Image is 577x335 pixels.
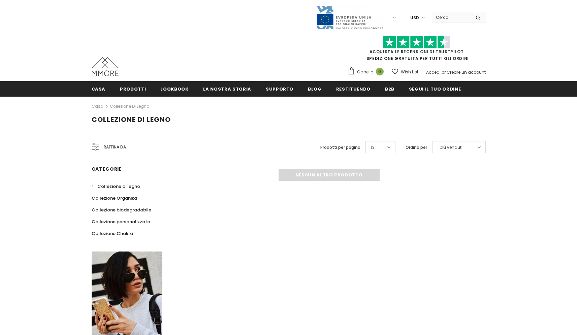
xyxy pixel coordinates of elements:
label: Prodotti per pagina [320,144,360,151]
span: Collezione Chakra [92,230,133,237]
span: B2B [385,86,394,92]
a: Collezione personalizzata [92,216,150,228]
a: Collezione di legno [110,103,149,109]
a: Collezione biodegradabile [92,204,151,216]
span: Segui il tuo ordine [409,86,461,92]
a: Casa [92,102,103,110]
a: Wish List [392,66,418,78]
span: Collezione biodegradabile [92,207,151,213]
img: Javni Razpis [316,5,383,30]
input: Search Site [432,12,471,22]
span: Casa [92,86,106,92]
a: Segui il tuo ordine [409,81,461,96]
a: Acquista le recensioni di TrustPilot [370,49,464,55]
img: Casi MMORE [92,57,119,76]
span: Categorie [92,166,122,172]
a: supporto [266,81,293,96]
span: USD [410,14,419,21]
span: Collezione personalizzata [92,219,150,225]
span: or [442,69,446,75]
span: 0 [376,68,384,75]
label: Ordina per [406,144,427,151]
a: Collezione di legno [92,180,140,192]
span: Blog [308,86,322,92]
a: Carrello 0 [348,67,387,77]
a: Javni Razpis [316,14,383,20]
a: B2B [385,81,394,96]
span: La nostra storia [203,86,251,92]
span: Prodotti [120,86,146,92]
a: Blog [308,81,322,96]
span: Wish List [401,69,418,75]
a: Collezione Organika [92,192,137,204]
a: Collezione Chakra [92,228,133,239]
span: Raffina da [104,143,126,151]
span: Restituendo [336,86,371,92]
span: 12 [371,144,375,151]
a: Casa [92,81,106,96]
a: Lookbook [160,81,188,96]
span: Collezione di legno [97,183,140,190]
a: La nostra storia [203,81,251,96]
span: Lookbook [160,86,188,92]
span: Collezione di legno [92,115,171,124]
a: Accedi [426,69,441,75]
a: Restituendo [336,81,371,96]
span: I più venduti [438,144,462,151]
span: Carrello [357,69,373,75]
a: Creare un account [447,69,486,75]
span: supporto [266,86,293,92]
span: Collezione Organika [92,195,137,201]
img: Fidati di Pilot Stars [383,36,450,49]
a: Prodotti [120,81,146,96]
span: SPEDIZIONE GRATUITA PER TUTTI GLI ORDINI [348,39,486,61]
